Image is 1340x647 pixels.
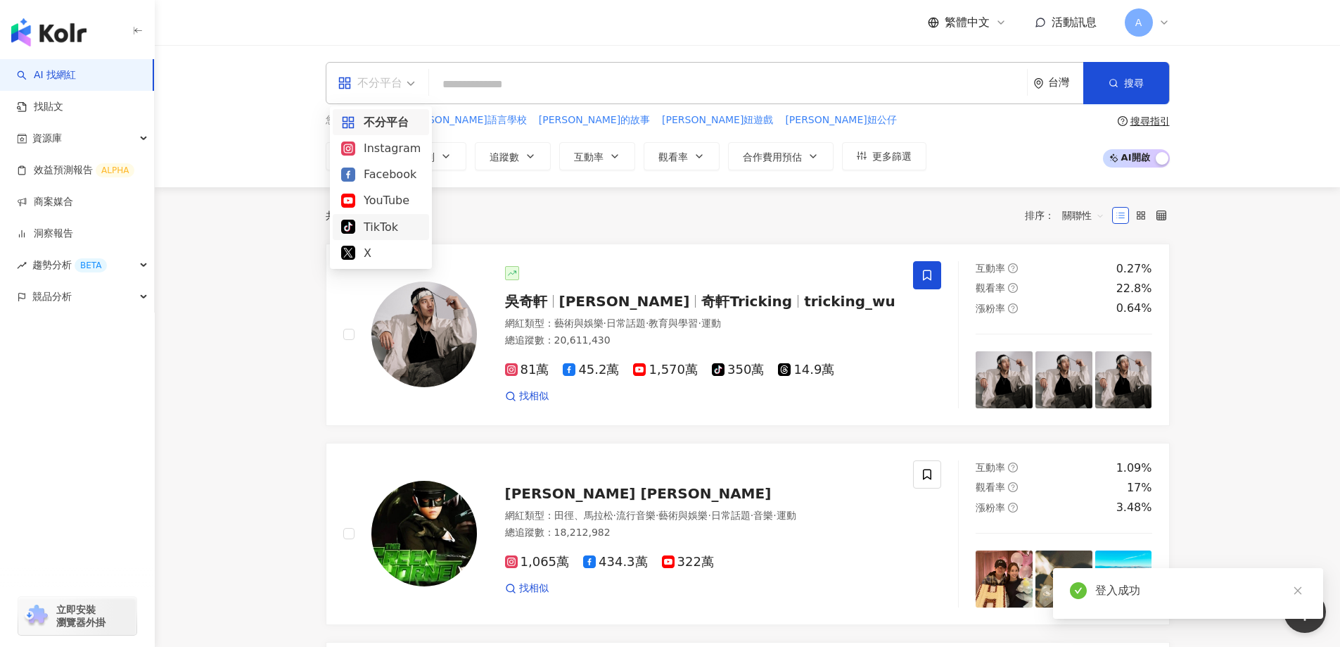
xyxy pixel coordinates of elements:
span: 14.9萬 [778,363,834,377]
div: 共 筆 [326,210,392,221]
img: post-image [1095,351,1152,408]
span: check-circle [1070,582,1087,599]
span: A [1135,15,1142,30]
span: close [1293,586,1303,596]
button: 類型 [326,142,392,170]
img: KOL Avatar [371,282,477,387]
button: 合作費用預估 [728,142,834,170]
span: 您可能感興趣： [326,113,395,127]
span: 運動 [701,318,721,329]
div: TikTok [341,218,421,236]
div: 總追蹤數 ： 20,611,430 [505,334,897,348]
span: [PERSON_NAME]語言學校 [406,113,527,127]
div: 總追蹤數 ： 18,212,982 [505,526,897,540]
span: tricking_wu [804,293,895,310]
span: 追蹤數 [490,151,519,163]
span: 觀看率 [658,151,688,163]
span: 觀看率 [976,282,1005,294]
span: 繁體中文 [945,15,990,30]
button: 觀看率 [644,142,720,170]
div: 3.48% [1116,500,1152,515]
a: chrome extension立即安裝 瀏覽器外掛 [18,597,136,635]
span: 互動率 [976,263,1005,274]
span: 立即安裝 瀏覽器外掛 [56,603,106,629]
span: 搜尋 [1124,77,1144,89]
span: 找相似 [519,582,549,596]
span: 趨勢分析 [32,249,107,281]
a: KOL Avatar[PERSON_NAME] [PERSON_NAME]網紅類型：田徑、馬拉松·流行音樂·藝術與娛樂·日常話題·音樂·運動總追蹤數：18,212,9821,065萬434.3萬... [326,443,1170,625]
span: [PERSON_NAME] [PERSON_NAME] [505,485,772,502]
span: rise [17,260,27,270]
a: KOL Avatar吳奇軒[PERSON_NAME]奇軒Trickingtricking_wu網紅類型：藝術與娛樂·日常話題·教育與學習·運動總追蹤數：20,611,43081萬45.2萬1,5... [326,244,1170,426]
span: 互動率 [976,462,1005,473]
div: 網紅類型 ： [505,317,897,331]
span: 流行音樂 [616,510,656,521]
span: · [656,510,658,521]
img: post-image [1035,351,1092,408]
span: 漲粉率 [976,502,1005,513]
span: 322萬 [662,555,714,570]
a: 找貼文 [17,100,63,114]
button: [PERSON_NAME]語言學校 [405,113,528,128]
span: · [698,318,701,329]
div: 1.09% [1116,460,1152,476]
span: 互動率 [574,151,604,163]
div: 搜尋指引 [1130,115,1170,127]
div: 登入成功 [1095,582,1306,599]
span: [PERSON_NAME] [559,293,690,310]
span: question-circle [1008,283,1018,293]
span: question-circle [1008,263,1018,273]
div: 台灣 [1048,77,1083,89]
span: 觀看率 [976,482,1005,493]
a: 商案媒合 [17,195,73,209]
a: 效益預測報告ALPHA [17,163,134,177]
span: · [604,318,606,329]
span: 漲粉率 [976,303,1005,314]
button: [PERSON_NAME]的故事 [538,113,651,128]
div: 不分平台 [338,72,402,94]
div: 網紅類型 ： [505,509,897,523]
span: 合作費用預估 [743,151,802,163]
span: 找相似 [519,389,549,403]
img: post-image [1095,551,1152,608]
span: [PERSON_NAME]妞公仔 [785,113,896,127]
button: 追蹤數 [475,142,551,170]
div: Facebook [341,165,421,183]
span: · [646,318,649,329]
div: BETA [75,258,107,272]
span: 運動 [777,510,796,521]
img: post-image [1035,551,1092,608]
div: YouTube [341,191,421,209]
button: 搜尋 [1083,62,1169,104]
span: appstore [341,115,355,130]
div: 排序： [1025,204,1112,227]
span: 競品分析 [32,281,72,313]
span: appstore [338,76,352,90]
span: question-circle [1008,463,1018,472]
a: 洞察報告 [17,227,73,241]
button: 性別 [400,142,466,170]
span: 日常話題 [606,318,646,329]
div: 17% [1127,480,1152,496]
span: 434.3萬 [583,555,648,570]
span: 藝術與娛樂 [658,510,708,521]
span: question-circle [1008,503,1018,513]
span: · [708,510,710,521]
span: question-circle [1008,482,1018,492]
span: 教育與學習 [649,318,698,329]
div: 不分平台 [341,113,421,131]
div: Instagram [341,139,421,157]
img: chrome extension [23,605,50,627]
img: KOL Avatar [371,481,477,586]
span: 45.2萬 [563,363,619,377]
span: environment [1033,78,1044,89]
a: 找相似 [505,582,549,596]
span: 關聯性 [1062,204,1104,227]
span: 活動訊息 [1052,15,1097,29]
span: 吳奇軒 [505,293,547,310]
div: 0.27% [1116,261,1152,277]
img: post-image [976,351,1033,408]
img: post-image [976,551,1033,608]
button: [PERSON_NAME]妞遊戲 [661,113,774,128]
span: 日常話題 [711,510,751,521]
